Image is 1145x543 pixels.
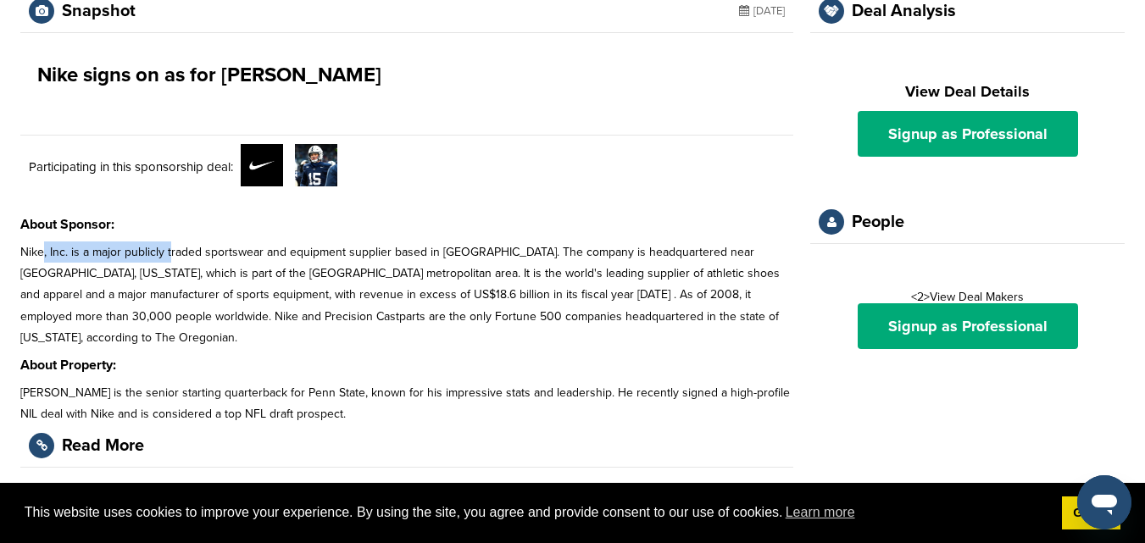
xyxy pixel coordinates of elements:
[62,437,144,454] div: Read More
[20,214,793,235] h3: About Sponsor:
[858,303,1078,349] a: Signup as Professional
[20,355,793,375] h3: About Property:
[241,144,283,186] img: Nike logo
[858,111,1078,157] a: Signup as Professional
[1077,475,1131,529] iframe: Button to launch messaging window
[29,157,233,177] p: Participating in this sponsorship deal:
[827,80,1108,103] h2: View Deal Details
[827,291,1108,349] div: <2>View Deal Makers
[783,500,858,525] a: learn more about cookies
[25,500,1048,525] span: This website uses cookies to improve your experience. By using the site, you agree and provide co...
[1062,496,1120,530] a: dismiss cookie message
[295,144,337,186] img: I61szgwq 400x400
[62,3,136,19] div: Snapshot
[852,3,956,19] div: Deal Analysis
[852,213,904,230] div: People
[37,60,381,91] h1: Nike signs on as for [PERSON_NAME]
[20,382,793,424] p: [PERSON_NAME] is the senior starting quarterback for Penn State, known for his impressive stats a...
[20,241,793,348] p: Nike, Inc. is a major publicly traded sportswear and equipment supplier based in [GEOGRAPHIC_DATA...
